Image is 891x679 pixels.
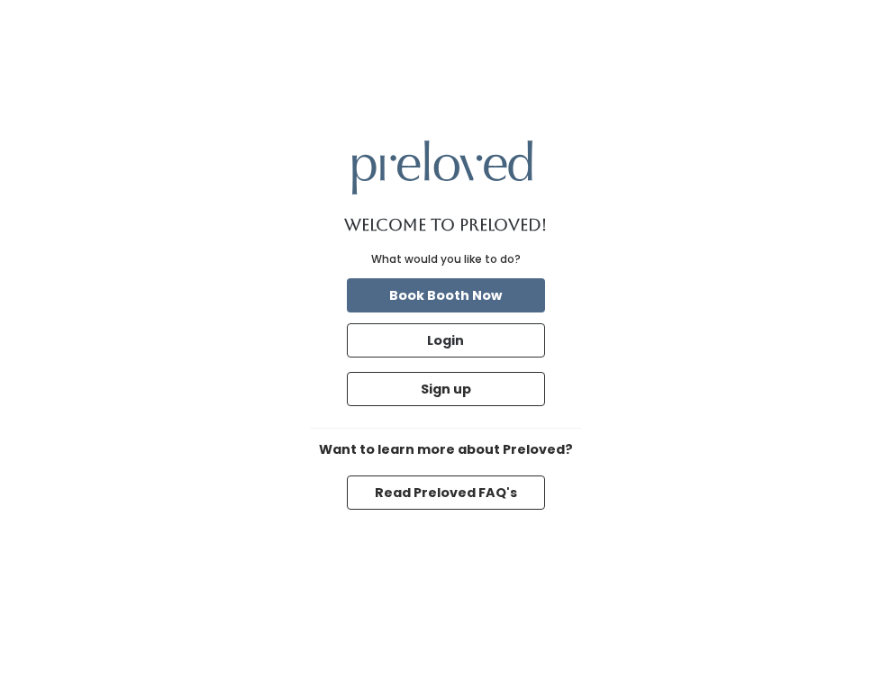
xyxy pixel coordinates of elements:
[347,372,545,406] button: Sign up
[343,368,549,410] a: Sign up
[347,475,545,510] button: Read Preloved FAQ's
[352,140,532,194] img: preloved logo
[347,323,545,358] button: Login
[311,443,581,457] h6: Want to learn more about Preloved?
[343,320,549,361] a: Login
[344,216,547,234] h1: Welcome to Preloved!
[371,251,521,267] div: What would you like to do?
[347,278,545,312] button: Book Booth Now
